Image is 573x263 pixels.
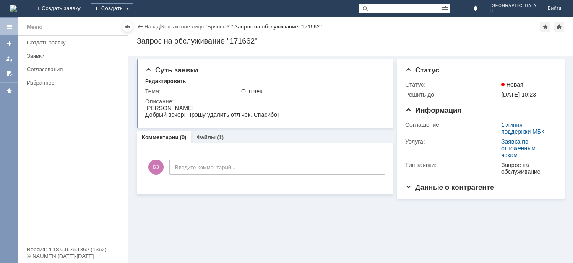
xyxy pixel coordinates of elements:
div: Добавить в избранное [540,22,550,32]
div: Статус: [405,81,500,88]
a: Перейти на домашнюю страницу [10,5,17,12]
div: Тип заявки: [405,162,500,168]
a: Контактное лицо "Брянск 3" [161,23,232,30]
span: Новая [501,81,524,88]
div: Создать заявку [27,39,122,46]
div: Скрыть меню [122,22,133,32]
span: 3 [490,8,538,13]
div: Сделать домашней страницей [554,22,564,32]
div: Редактировать [145,78,186,85]
a: Мои заявки [3,52,16,65]
a: Согласования [23,63,126,76]
a: Мои согласования [3,67,16,80]
a: Назад [144,23,160,30]
span: Информация [405,106,461,114]
div: / [161,23,234,30]
div: Решить до: [405,91,500,98]
a: Комментарии [142,134,179,140]
div: Описание: [145,98,384,105]
span: Статус [405,66,439,74]
div: Услуга: [405,138,500,145]
span: Суть заявки [145,66,198,74]
span: [DATE] 10:23 [501,91,536,98]
span: [GEOGRAPHIC_DATA] [490,3,538,8]
a: Создать заявку [3,37,16,50]
div: Меню [27,22,42,32]
div: Заявки [27,53,122,59]
a: 1 линия поддержки МБК [501,121,544,135]
div: Отл чек [241,88,383,95]
a: Файлы [196,134,216,140]
div: Согласования [27,66,122,72]
div: Тема: [145,88,240,95]
div: © NAUMEN [DATE]-[DATE] [27,253,119,259]
div: Версия: 4.18.0.9.26.1362 (1362) [27,247,119,252]
span: Расширенный поиск [441,4,450,12]
a: Заявка по отложенным чекам [501,138,536,158]
img: logo [10,5,17,12]
div: Запрос на обслуживание [501,162,553,175]
div: (0) [180,134,187,140]
div: Запрос на обслуживание "171662" [234,23,322,30]
div: Запрос на обслуживание "171662" [137,37,565,45]
div: Создать [91,3,133,13]
div: Избранное [27,80,113,86]
div: Соглашение: [405,121,500,128]
a: Создать заявку [23,36,126,49]
div: | [160,23,161,29]
span: Данные о контрагенте [405,183,494,191]
div: (1) [217,134,224,140]
a: Заявки [23,49,126,62]
span: Б3 [148,160,164,175]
